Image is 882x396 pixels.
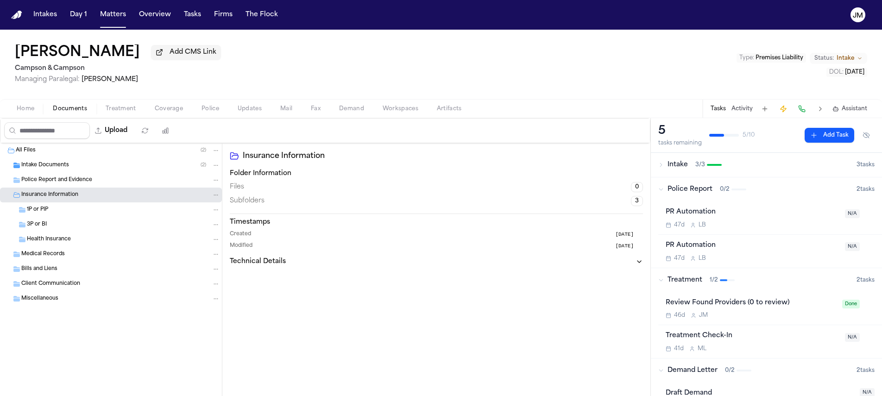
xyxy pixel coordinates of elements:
button: Technical Details [230,257,643,266]
span: 3 task s [857,161,875,169]
button: Make a Call [795,102,808,115]
span: Home [17,105,34,113]
span: Type : [739,55,754,61]
span: Intake [668,160,688,170]
span: 5 / 10 [743,132,755,139]
span: Managing Paralegal: [15,76,80,83]
h3: Folder Information [230,169,643,178]
span: Police Report [668,185,712,194]
span: Done [842,300,860,308]
span: L B [699,255,706,262]
span: Police [202,105,219,113]
span: J M [699,312,708,319]
span: Subfolders [230,196,265,206]
span: Police Report and Evidence [21,176,92,184]
button: Assistant [832,105,867,113]
span: Files [230,182,244,192]
span: Intake Documents [21,162,69,170]
button: Add Task [758,102,771,115]
button: Hide completed tasks (⌘⇧H) [858,128,875,143]
span: [DATE] [615,242,634,250]
span: [DATE] [845,69,864,75]
div: Review Found Providers (0 to review) [666,298,837,308]
h3: Technical Details [230,257,286,266]
span: Updates [238,105,262,113]
button: [DATE] [615,242,643,250]
button: Create Immediate Task [777,102,790,115]
span: ( 2 ) [201,148,206,153]
span: N/A [845,242,860,251]
span: 0 [631,182,643,192]
span: Insurance Information [21,191,78,199]
span: L B [699,221,706,229]
button: Overview [135,6,175,23]
span: DOL : [829,69,844,75]
span: Miscellaneous [21,295,58,303]
div: Open task: Treatment Check-In [658,325,882,358]
span: Fax [311,105,321,113]
span: Treatment [668,276,702,285]
div: 5 [658,124,702,138]
button: Firms [210,6,236,23]
span: Workspaces [383,105,418,113]
span: Demand Letter [668,366,718,375]
button: Activity [731,105,753,113]
button: Add CMS Link [151,45,221,60]
div: tasks remaining [658,139,702,147]
button: Matters [96,6,130,23]
a: Day 1 [66,6,91,23]
button: Edit DOL: 2025-06-12 [826,68,867,77]
button: Tasks [711,105,726,113]
span: Mail [280,105,292,113]
div: Open task: PR Automation [658,201,882,235]
span: M L [698,345,706,352]
span: 1 / 2 [710,277,718,284]
button: Police Report0/22tasks [651,177,882,201]
span: Coverage [155,105,183,113]
span: Treatment [106,105,136,113]
span: Status: [814,55,834,62]
button: Intakes [30,6,61,23]
h1: [PERSON_NAME] [15,44,140,61]
span: Client Communication [21,280,80,288]
span: ( 2 ) [201,163,206,168]
span: 3 / 3 [695,161,705,169]
span: 46d [674,312,685,319]
span: Add CMS Link [170,48,216,57]
span: Medical Records [21,251,65,258]
input: Search files [4,122,90,139]
span: 47d [674,255,685,262]
span: 3 [631,196,643,206]
div: PR Automation [666,207,839,218]
h2: Insurance Information [243,151,643,162]
div: Treatment Check-In [666,331,839,341]
span: Modified [230,242,252,250]
span: Assistant [842,105,867,113]
span: 0 / 2 [720,186,730,193]
span: [DATE] [615,231,634,239]
span: 47d [674,221,685,229]
span: 2 task s [857,367,875,374]
button: [DATE] [615,231,643,239]
div: Open task: Review Found Providers (0 to review) [658,292,882,326]
span: 2 task s [857,186,875,193]
span: 1P or PIP [27,206,48,214]
span: [PERSON_NAME] [82,76,138,83]
button: The Flock [242,6,282,23]
span: Intake [837,55,854,62]
button: Edit matter name [15,44,140,61]
button: Tasks [180,6,205,23]
span: Premises Liability [756,55,803,61]
button: Treatment1/22tasks [651,268,882,292]
span: Health Insurance [27,236,71,244]
a: Home [11,11,22,19]
button: Intake3/33tasks [651,153,882,177]
span: Bills and Liens [21,265,57,273]
div: Open task: PR Automation [658,235,882,268]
